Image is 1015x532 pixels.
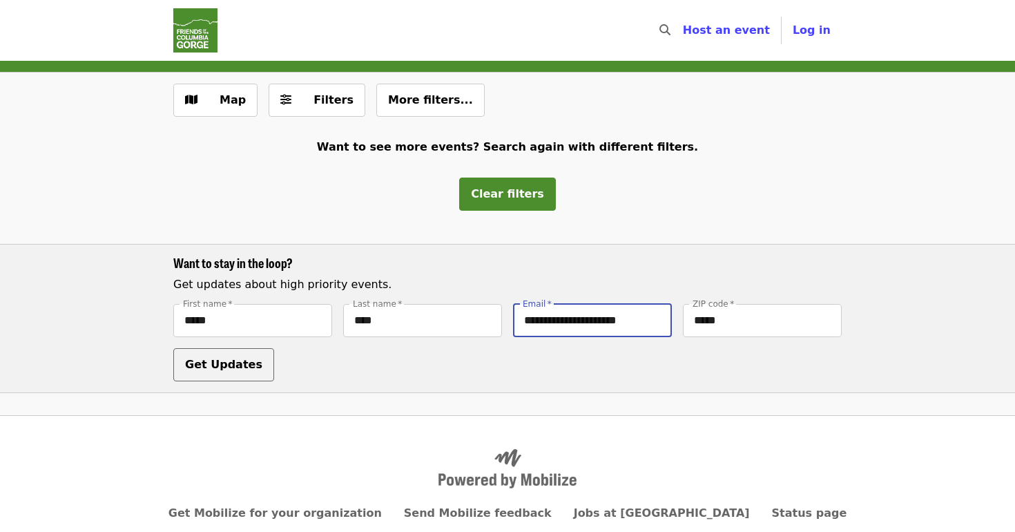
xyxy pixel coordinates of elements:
[173,348,274,381] button: Get Updates
[173,8,217,53] img: Friends Of The Columbia Gorge - Home
[438,449,577,489] img: Powered by Mobilize
[574,506,750,520] a: Jobs at [GEOGRAPHIC_DATA]
[693,298,728,308] span: ZIP code
[173,278,391,291] span: Get updates about high priority events.
[376,84,485,117] button: More filters...
[173,84,258,117] button: Show map view
[772,506,847,520] a: Status page
[185,358,262,371] span: Get Updates
[183,298,226,308] span: First name
[313,93,354,106] span: Filters
[173,254,293,272] span: Want to stay in the loop?
[269,84,365,117] button: Filters (0 selected)
[782,17,842,44] button: Log in
[471,187,544,200] span: Clear filters
[659,23,670,37] i: search icon
[220,93,246,106] span: Map
[173,505,842,522] nav: Primary footer navigation
[280,93,291,106] i: sliders-h icon
[353,298,396,308] span: Last name
[388,93,473,106] span: More filters...
[679,14,690,47] input: Search
[793,23,831,37] span: Log in
[185,93,197,106] i: map icon
[523,298,545,308] span: Email
[513,304,672,337] input: [object Object]
[343,304,502,337] input: [object Object]
[683,23,770,37] a: Host an event
[317,140,698,153] span: Want to see more events? Search again with different filters.
[168,506,382,520] a: Get Mobilize for your organization
[683,304,842,337] input: [object Object]
[404,506,552,520] a: Send Mobilize feedback
[173,304,332,337] input: [object Object]
[459,178,556,211] button: Clear filters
